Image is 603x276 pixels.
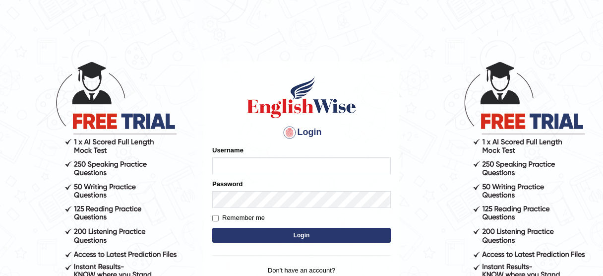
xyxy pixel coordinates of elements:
label: Password [212,179,242,189]
h4: Login [212,125,391,140]
img: Logo of English Wise sign in for intelligent practice with AI [245,75,358,120]
input: Remember me [212,215,219,221]
button: Login [212,228,391,243]
label: Username [212,145,243,155]
label: Remember me [212,213,265,223]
